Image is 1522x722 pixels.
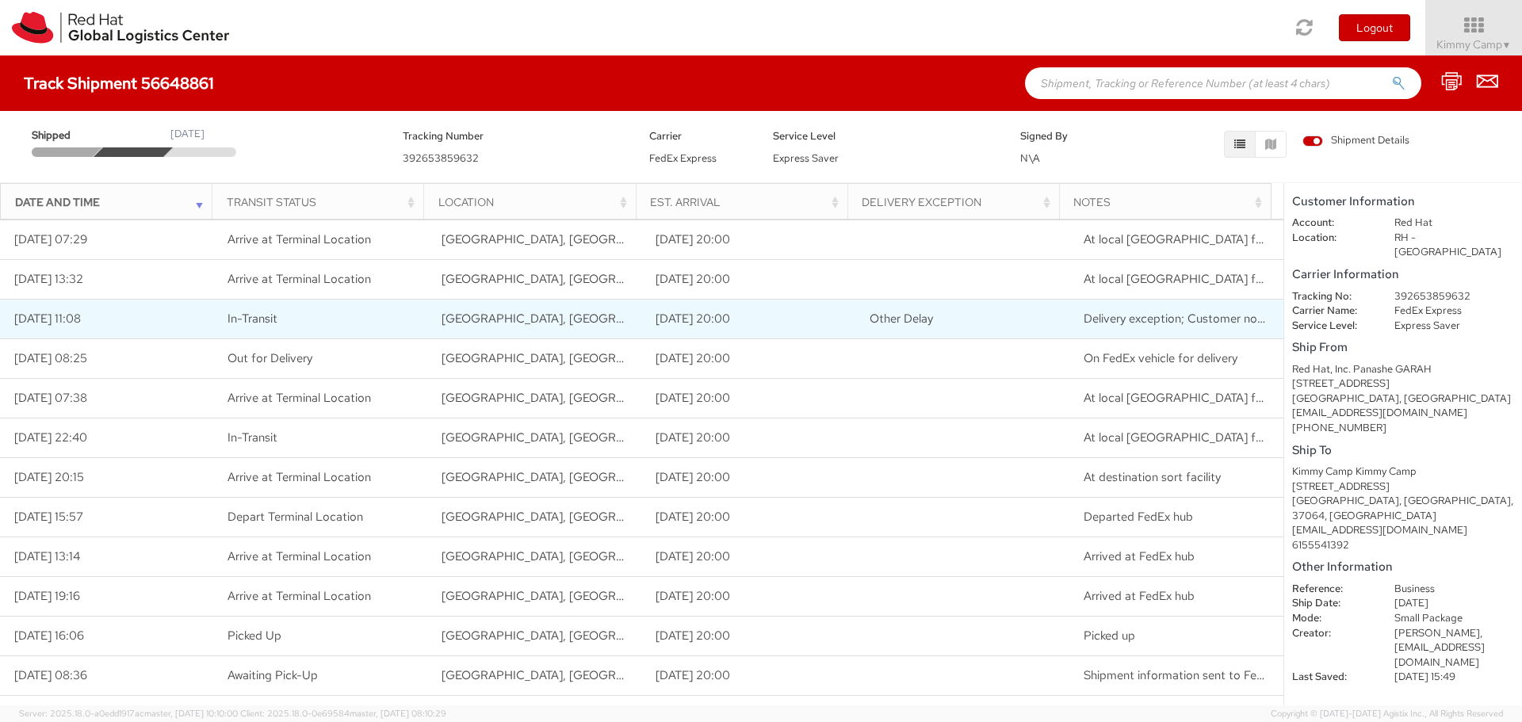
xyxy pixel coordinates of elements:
div: Delivery Exception [862,194,1054,210]
span: Shipment information sent to FedEx [1084,667,1276,683]
div: [EMAIL_ADDRESS][DOMAIN_NAME] [1292,406,1514,421]
div: Est. Arrival [650,194,843,210]
span: [PERSON_NAME], [1394,626,1482,640]
div: [STREET_ADDRESS] [1292,376,1514,392]
span: RALEIGH, NC, US [442,667,818,683]
span: At local FedEx facility [1084,271,1286,287]
span: At local FedEx facility [1084,231,1286,247]
span: Departed FedEx hub [1084,509,1193,525]
button: Logout [1339,14,1410,41]
td: [DATE] 20:00 [641,537,855,577]
span: Shipped [32,128,100,143]
dt: Account: [1280,216,1382,231]
dt: Ship Date: [1280,596,1382,611]
span: Delivery exception; Customer not available or business closed [1084,311,1412,327]
td: [DATE] 20:00 [641,577,855,617]
h5: Service Level [773,131,996,142]
span: Picked Up [228,628,281,644]
div: [DATE] [170,127,205,142]
span: Express Saver [773,151,839,165]
td: [DATE] 20:00 [641,656,855,696]
h5: Ship From [1292,341,1514,354]
span: BRENTWOOD, TN, US [442,311,818,327]
dt: Last Saved: [1280,670,1382,685]
span: Arrived at FedEx hub [1084,548,1195,564]
span: RALEIGH, NC, US [442,628,818,644]
td: [DATE] 20:00 [641,458,855,498]
span: ▼ [1502,39,1512,52]
span: FedEx Express [649,151,717,165]
span: Awaiting Pick-Up [228,667,318,683]
span: Copyright © [DATE]-[DATE] Agistix Inc., All Rights Reserved [1271,708,1503,720]
span: At destination sort facility [1084,469,1221,485]
span: Arrive at Terminal Location [228,390,371,406]
td: [DATE] 20:00 [641,300,855,339]
span: Out for Delivery [228,350,312,366]
h5: Signed By [1020,131,1120,142]
span: MEMPHIS, TN, US [442,509,818,525]
span: NASHVILLE, TN, US [442,430,818,445]
td: [DATE] 20:00 [641,220,855,260]
span: At local FedEx facility [1084,430,1286,445]
span: RALEIGH, NC, US [442,588,818,604]
div: [STREET_ADDRESS] [1292,479,1514,495]
span: master, [DATE] 10:10:00 [144,708,238,719]
h5: Carrier [649,131,749,142]
span: Arrive at Terminal Location [228,231,371,247]
span: At local FedEx facility [1084,390,1286,406]
span: Arrive at Terminal Location [228,588,371,604]
dt: Tracking No: [1280,289,1382,304]
span: Arrive at Terminal Location [228,548,371,564]
h4: Track Shipment 56648861 [24,74,214,92]
td: [DATE] 20:00 [641,379,855,418]
span: 392653859632 [403,151,479,165]
dt: Location: [1280,231,1382,246]
dt: Mode: [1280,611,1382,626]
span: Arrived at FedEx hub [1084,588,1195,604]
div: Date and Time [15,194,208,210]
div: 6155541392 [1292,538,1514,553]
div: Notes [1073,194,1266,210]
dt: Creator: [1280,626,1382,641]
span: BRENTWOOD, TN, US [442,350,818,366]
span: MEMPHIS, TN, US [442,548,818,564]
span: BRENTWOOD, TN, US [442,231,818,247]
span: NASHVILLE, TN, US [442,469,818,485]
div: Location [438,194,631,210]
h5: Other Information [1292,560,1514,574]
div: [PHONE_NUMBER] [1292,421,1514,436]
span: Server: 2025.18.0-a0edd1917ac [19,708,238,719]
div: [GEOGRAPHIC_DATA], [GEOGRAPHIC_DATA] [1292,392,1514,407]
div: [GEOGRAPHIC_DATA], [GEOGRAPHIC_DATA], 37064, [GEOGRAPHIC_DATA] [1292,494,1514,523]
span: N\A [1020,151,1040,165]
dt: Carrier Name: [1280,304,1382,319]
div: [EMAIL_ADDRESS][DOMAIN_NAME] [1292,523,1514,538]
span: Shipment Details [1302,133,1409,148]
td: [DATE] 20:00 [641,339,855,379]
span: Arrive at Terminal Location [228,469,371,485]
input: Shipment, Tracking or Reference Number (at least 4 chars) [1025,67,1421,99]
span: BRENTWOOD, TN, US [442,390,818,406]
dt: Reference: [1280,582,1382,597]
h5: Carrier Information [1292,268,1514,281]
span: On FedEx vehicle for delivery [1084,350,1237,366]
span: Other Delay [870,311,933,327]
label: Shipment Details [1302,133,1409,151]
div: Transit Status [227,194,419,210]
td: [DATE] 20:00 [641,498,855,537]
span: Kimmy Camp [1436,37,1512,52]
span: BRENTWOOD, TN, US [442,271,818,287]
td: [DATE] 20:00 [641,617,855,656]
span: In-Transit [228,430,277,445]
td: [DATE] 20:00 [641,260,855,300]
td: [DATE] 20:00 [641,418,855,458]
span: Depart Terminal Location [228,509,363,525]
h5: Tracking Number [403,131,626,142]
span: Arrive at Terminal Location [228,271,371,287]
div: Kimmy Camp Kimmy Camp [1292,464,1514,479]
span: Picked up [1084,628,1135,644]
span: In-Transit [228,311,277,327]
dt: Service Level: [1280,319,1382,334]
h5: Customer Information [1292,195,1514,208]
img: rh-logistics-00dfa346123c4ec078e1.svg [12,12,229,44]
